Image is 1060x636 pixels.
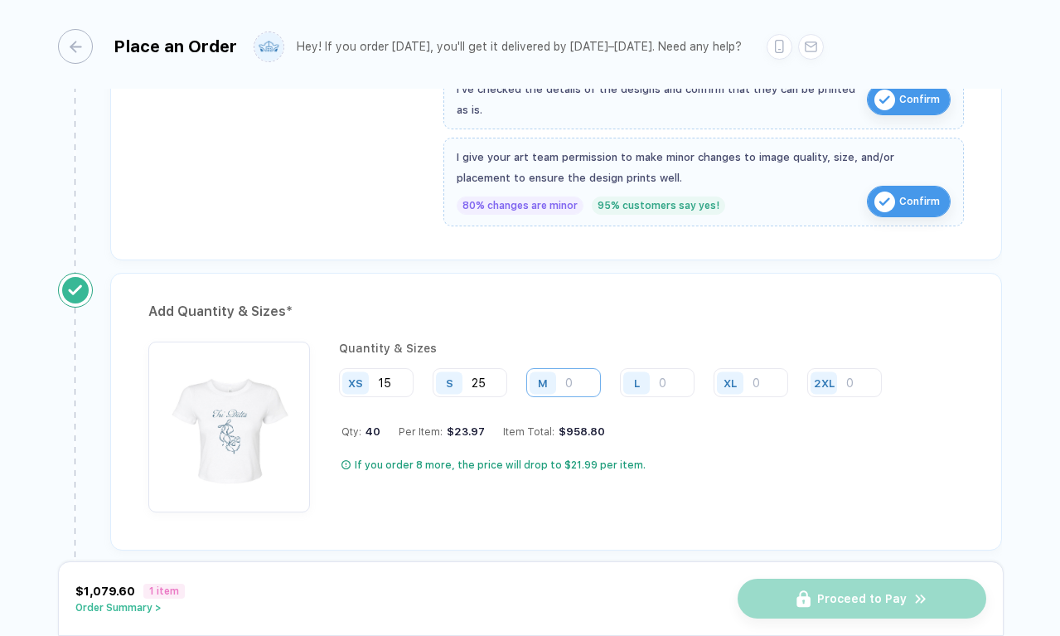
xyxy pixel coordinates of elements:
[634,376,640,389] div: L
[341,425,380,438] div: Qty:
[457,79,859,120] div: I've checked the details of the designs and confirm that they can be printed as is.
[724,376,737,389] div: XL
[592,197,725,215] div: 95% customers say yes!
[538,376,548,389] div: M
[443,425,485,438] div: $23.97
[899,188,940,215] span: Confirm
[503,425,605,438] div: Item Total:
[457,147,951,188] div: I give your art team permission to make minor changes to image quality, size, and/or placement to...
[874,90,895,110] img: icon
[254,32,283,61] img: user profile
[355,459,646,472] div: If you order 8 more, the price will drop to $21.99 per item.
[874,192,895,212] img: icon
[75,602,185,614] button: Order Summary >
[143,584,185,599] span: 1 item
[339,342,894,355] div: Quantity & Sizes
[457,197,583,215] div: 80% changes are minor
[446,376,453,389] div: S
[554,425,605,438] div: $958.80
[899,86,940,113] span: Confirm
[348,376,363,389] div: XS
[361,425,380,438] span: 40
[399,425,485,438] div: Per Item:
[867,186,951,217] button: iconConfirm
[814,376,835,389] div: 2XL
[114,36,237,56] div: Place an Order
[75,585,135,598] span: $1,079.60
[148,299,964,325] div: Add Quantity & Sizes
[297,40,742,54] div: Hey! If you order [DATE], you'll get it delivered by [DATE]–[DATE]. Need any help?
[157,350,302,495] img: ae4b0772-722d-4b20-8864-f4b140267076_nt_front_1758568900051.jpg
[867,84,951,115] button: iconConfirm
